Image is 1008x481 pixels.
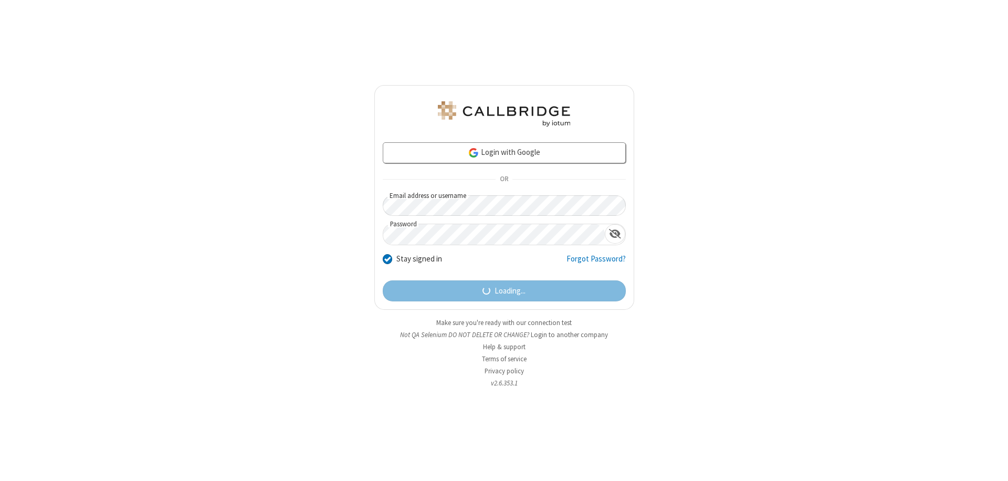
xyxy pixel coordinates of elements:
img: google-icon.png [468,147,479,159]
a: Forgot Password? [566,253,626,273]
button: Login to another company [531,330,608,340]
img: QA Selenium DO NOT DELETE OR CHANGE [436,101,572,127]
a: Help & support [483,342,526,351]
span: Loading... [495,285,526,297]
a: Make sure you're ready with our connection test [436,318,572,327]
input: Password [383,224,605,245]
div: Show password [605,224,625,244]
span: OR [496,172,512,187]
button: Loading... [383,280,626,301]
label: Stay signed in [396,253,442,265]
li: Not QA Selenium DO NOT DELETE OR CHANGE? [374,330,634,340]
a: Login with Google [383,142,626,163]
a: Privacy policy [485,367,524,375]
a: Terms of service [482,354,527,363]
input: Email address or username [383,195,626,216]
iframe: Chat [982,454,1000,474]
li: v2.6.353.1 [374,378,634,388]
